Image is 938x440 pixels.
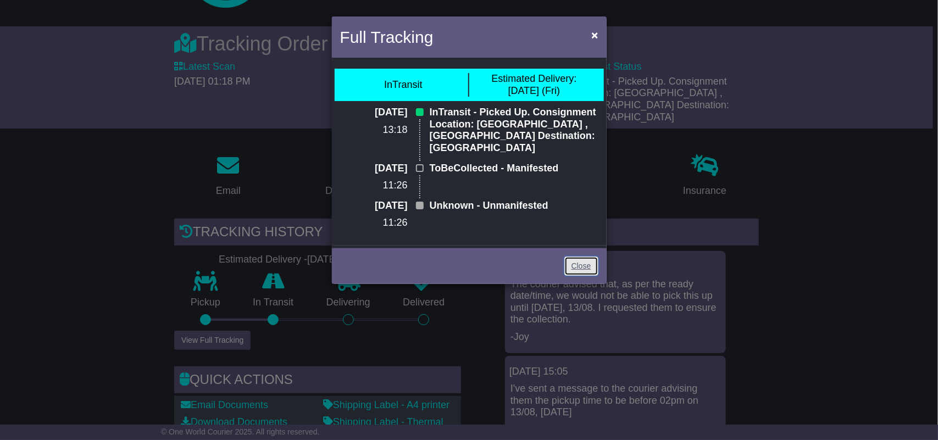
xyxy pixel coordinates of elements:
[340,200,408,212] p: [DATE]
[430,107,598,154] p: InTransit - Picked Up. Consignment Location: [GEOGRAPHIC_DATA] , [GEOGRAPHIC_DATA] Destination: [...
[491,73,576,97] div: [DATE] (Fri)
[586,24,603,46] button: Close
[384,79,422,91] div: InTransit
[340,217,408,229] p: 11:26
[340,163,408,175] p: [DATE]
[340,107,408,119] p: [DATE]
[591,29,598,41] span: ×
[430,200,598,212] p: Unknown - Unmanifested
[491,73,576,84] span: Estimated Delivery:
[340,180,408,192] p: 11:26
[340,25,434,49] h4: Full Tracking
[430,163,598,175] p: ToBeCollected - Manifested
[340,124,408,136] p: 13:18
[564,257,598,276] a: Close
